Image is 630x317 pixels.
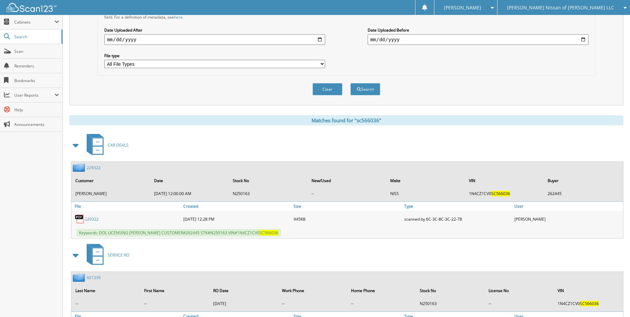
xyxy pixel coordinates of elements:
[597,285,630,317] iframe: Chat Widget
[554,284,622,297] th: VIN
[491,191,510,196] span: SC566036
[87,165,101,170] a: 229322
[83,132,129,158] a: CAR DEALS
[403,212,513,226] div: scanned by 6C-3C-8C-3C-22-78
[141,298,209,309] td: --
[229,188,308,199] td: N250163
[279,284,347,297] th: Work Phone
[416,284,485,297] th: Stock No
[72,298,140,309] td: --
[292,212,402,226] div: 945KB
[14,122,59,127] span: Announcements
[87,275,101,280] a: 601339
[507,6,614,10] span: [PERSON_NAME] Nissan of [PERSON_NAME] LLC
[416,298,485,309] td: N250163
[14,63,59,69] span: Reminders
[104,27,325,33] label: Date Uploaded After
[348,298,416,309] td: --
[387,188,465,199] td: NISS
[73,163,87,172] img: folder2.png
[466,188,544,199] td: 1N4CZ1CV0
[71,202,182,211] a: File
[554,298,622,309] td: 1N4CZ1CV0
[151,188,229,199] td: [DATE] 12:00:00 AM
[308,174,386,187] th: New/Used
[485,298,553,309] td: --
[259,230,278,236] span: SC566036
[466,174,544,187] th: VIN
[308,188,386,199] td: --
[229,174,308,187] th: Stock No
[72,174,150,187] th: Customer
[108,142,129,148] span: CAR DEALS
[75,214,85,224] img: PDF.png
[141,284,209,297] th: First Name
[368,27,588,33] label: Date Uploaded Before
[14,49,59,54] span: Scan
[348,284,416,297] th: Home Phone
[104,34,325,45] input: start
[151,174,229,187] th: Date
[313,83,342,95] button: Clear
[182,202,292,211] a: Created
[403,202,513,211] a: Type
[72,284,140,297] th: Last Name
[210,284,278,297] th: RO Date
[69,115,623,125] div: Matches found for "sc566036"
[174,14,183,20] a: here
[108,252,129,258] span: SERVICE RO
[14,19,54,25] span: Cabinets
[76,229,281,237] span: Keywords: DOL LICENSING [PERSON_NAME] CUSTOMER#262445 STK#N250163 VIN#1N4CZ1CV0
[485,284,553,297] th: License No
[513,202,623,211] a: User
[580,301,599,306] span: SC566036
[513,212,623,226] div: [PERSON_NAME]
[83,242,129,268] a: SERVICE RO
[210,298,278,309] td: [DATE]
[368,34,588,45] input: end
[350,83,380,95] button: Search
[387,174,465,187] th: Make
[85,216,99,222] a: 229322
[73,273,87,282] img: folder2.png
[14,34,58,40] span: Search
[14,92,54,98] span: User Reports
[14,78,59,83] span: Bookmarks
[14,107,59,113] span: Help
[544,188,622,199] td: 262445
[292,202,402,211] a: Size
[544,174,622,187] th: Buyer
[104,53,325,58] label: File type
[72,188,150,199] td: [PERSON_NAME]
[279,298,347,309] td: --
[444,6,481,10] span: [PERSON_NAME]
[7,3,56,12] img: scan123-logo-white.svg
[182,212,292,226] div: [DATE] 12:28 PM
